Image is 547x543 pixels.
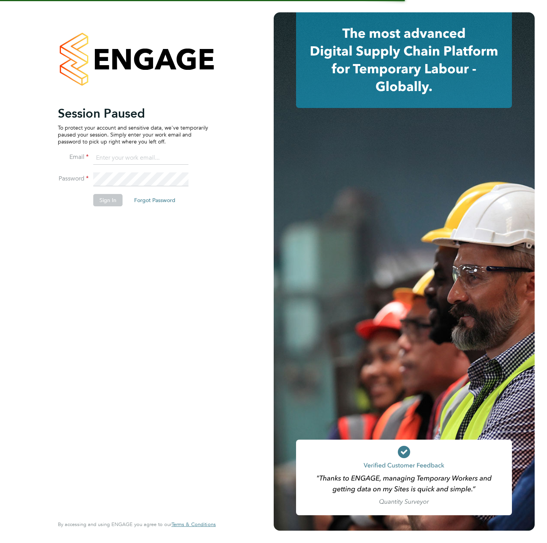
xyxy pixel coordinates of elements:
[58,153,89,161] label: Email
[58,106,208,121] h2: Session Paused
[58,124,208,145] p: To protect your account and sensitive data, we've temporarily paused your session. Simply enter y...
[58,521,216,528] span: By accessing and using ENGAGE you agree to our
[93,194,123,206] button: Sign In
[128,194,182,206] button: Forgot Password
[93,151,189,165] input: Enter your work email...
[172,521,216,528] a: Terms & Conditions
[58,175,89,183] label: Password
